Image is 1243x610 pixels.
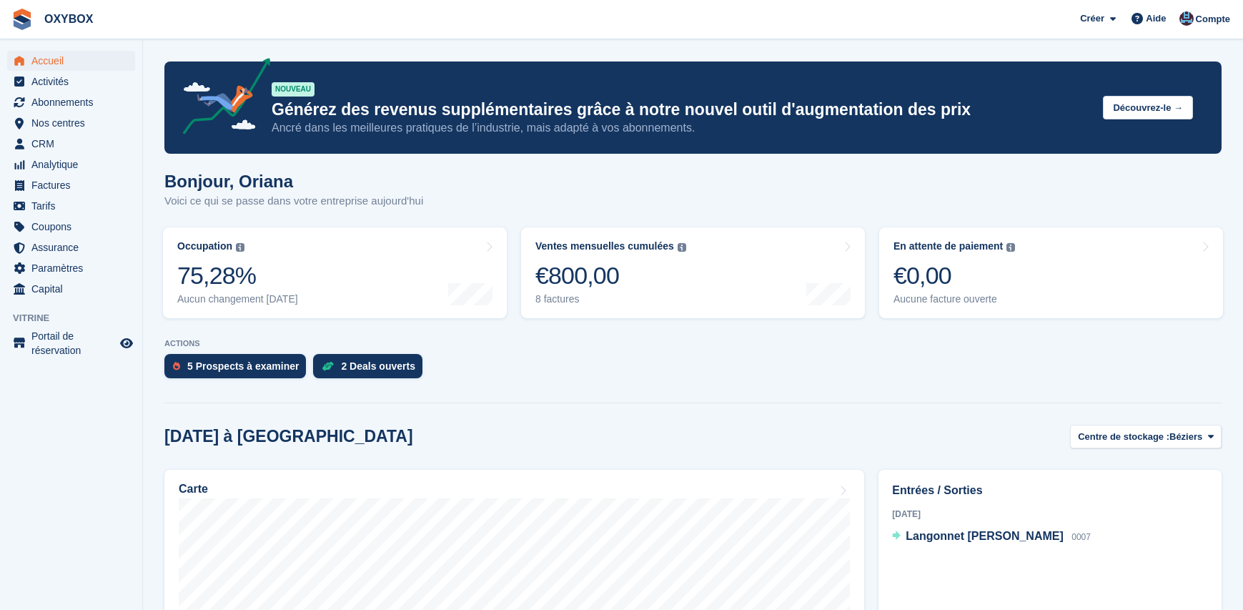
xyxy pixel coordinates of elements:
p: Générez des revenus supplémentaires grâce à notre nouvel outil d'augmentation des prix [272,99,1091,120]
button: Découvrez-le → [1103,96,1193,119]
span: Centre de stockage : [1078,430,1169,444]
img: icon-info-grey-7440780725fd019a000dd9b08b2336e03edf1995a4989e88bcd33f0948082b44.svg [236,243,244,252]
span: Aide [1146,11,1166,26]
span: Activités [31,72,117,92]
img: stora-icon-8386f47178a22dfd0bd8f6a31ec36ba5ce8667c1dd55bd0f319d3a0aa187defe.svg [11,9,33,30]
span: 0007 [1071,532,1091,542]
a: menu [7,329,135,358]
div: Aucun changement [DATE] [177,293,298,305]
p: ACTIONS [164,339,1222,348]
a: menu [7,196,135,216]
a: Ventes mensuelles cumulées €800,00 8 factures [521,227,865,318]
p: Voici ce qui se passe dans votre entreprise aujourd'hui [164,193,423,210]
img: deal-1b604bf984904fb50ccaf53a9ad4b4a5d6e5aea283cecdc64d6e3604feb123c2.svg [322,361,334,371]
div: Ventes mensuelles cumulées [535,240,674,252]
div: [DATE] [892,508,1208,521]
a: menu [7,51,135,71]
a: Boutique d'aperçu [118,335,135,352]
div: En attente de paiement [893,240,1003,252]
a: Langonnet [PERSON_NAME] 0007 [892,528,1091,546]
a: menu [7,237,135,257]
img: price-adjustments-announcement-icon-8257ccfd72463d97f412b2fc003d46551f7dbcb40ab6d574587a9cd5c0d94... [171,58,271,139]
span: Vitrine [13,311,142,325]
span: Langonnet [PERSON_NAME] [906,530,1063,542]
div: 2 Deals ouverts [341,360,415,372]
img: icon-info-grey-7440780725fd019a000dd9b08b2336e03edf1995a4989e88bcd33f0948082b44.svg [1006,243,1015,252]
span: Factures [31,175,117,195]
a: menu [7,113,135,133]
a: menu [7,92,135,112]
a: Occupation 75,28% Aucun changement [DATE] [163,227,507,318]
h1: Bonjour, Oriana [164,172,423,191]
span: Capital [31,279,117,299]
a: 5 Prospects à examiner [164,354,313,385]
div: 75,28% [177,261,298,290]
div: 8 factures [535,293,686,305]
div: Aucune facture ouverte [893,293,1015,305]
p: Ancré dans les meilleures pratiques de l’industrie, mais adapté à vos abonnements. [272,120,1091,136]
span: Analytique [31,154,117,174]
img: Oriana Devaux [1179,11,1194,26]
a: menu [7,217,135,237]
a: En attente de paiement €0,00 Aucune facture ouverte [879,227,1223,318]
h2: Entrées / Sorties [892,482,1208,499]
a: menu [7,154,135,174]
div: 5 Prospects à examiner [187,360,299,372]
h2: [DATE] à [GEOGRAPHIC_DATA] [164,427,413,446]
button: Centre de stockage : Béziers [1070,425,1222,448]
a: menu [7,72,135,92]
span: Compte [1196,12,1230,26]
a: menu [7,134,135,154]
span: Portail de réservation [31,329,117,358]
img: prospect-51fa495bee0391a8d652442698ab0144808aea92771e9ea1ae160a38d050c398.svg [173,362,180,370]
span: Paramètres [31,258,117,278]
a: menu [7,175,135,195]
div: Occupation [177,240,232,252]
span: Tarifs [31,196,117,216]
a: 2 Deals ouverts [313,354,430,385]
span: CRM [31,134,117,154]
a: OXYBOX [39,7,99,31]
a: menu [7,258,135,278]
div: NOUVEAU [272,82,315,97]
h2: Carte [179,483,208,496]
div: €800,00 [535,261,686,290]
div: €0,00 [893,261,1015,290]
span: Assurance [31,237,117,257]
span: Abonnements [31,92,117,112]
span: Béziers [1169,430,1202,444]
span: Coupons [31,217,117,237]
span: Accueil [31,51,117,71]
a: menu [7,279,135,299]
img: icon-info-grey-7440780725fd019a000dd9b08b2336e03edf1995a4989e88bcd33f0948082b44.svg [678,243,686,252]
span: Nos centres [31,113,117,133]
span: Créer [1080,11,1104,26]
